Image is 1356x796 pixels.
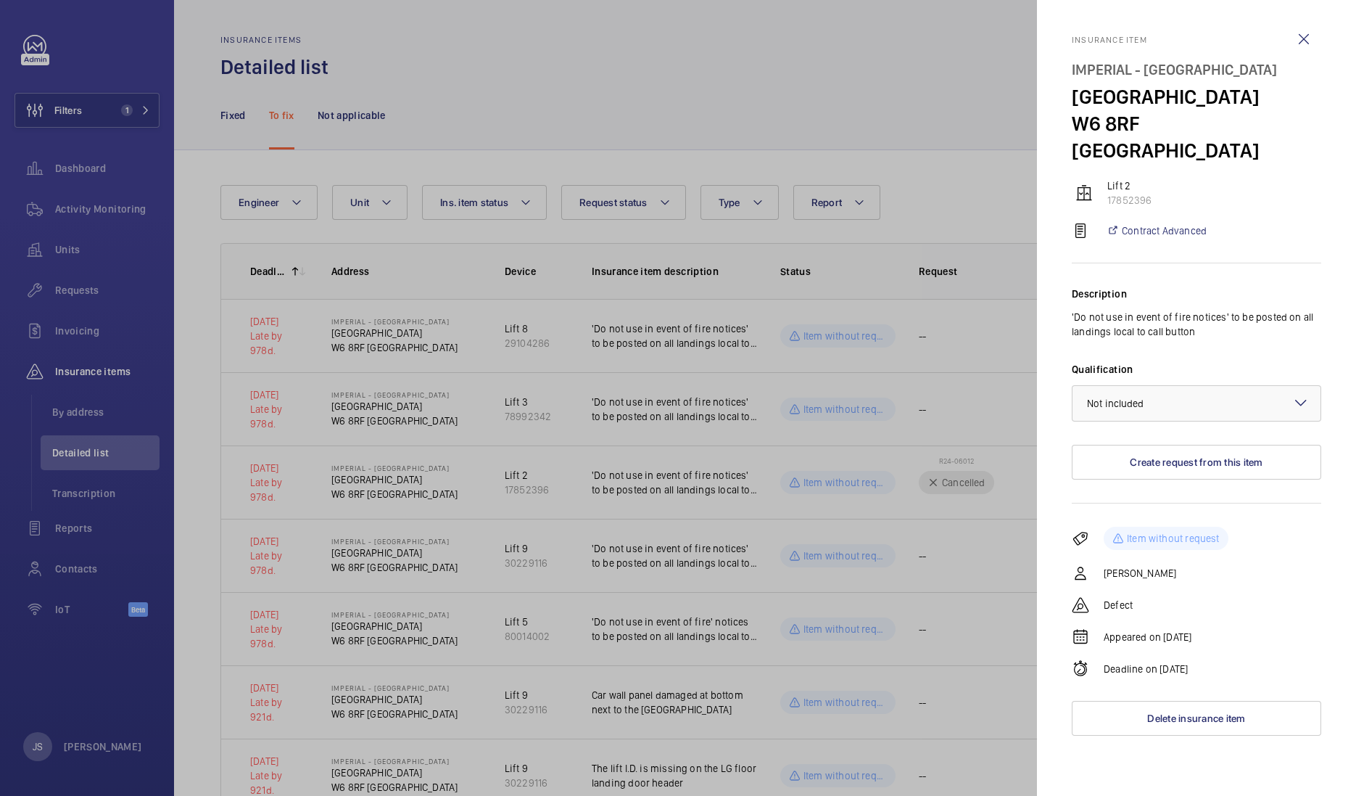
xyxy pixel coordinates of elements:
p: 'Do not use in event of fire notices' to be posted on all landings local to call button [1072,310,1321,339]
p: Defect [1104,598,1133,612]
p: Lift 2 [1107,179,1321,193]
button: Delete insurance item [1072,701,1321,736]
div: Description [1072,287,1321,301]
button: Create request from this item [1072,445,1321,480]
p: Insurance item [1072,35,1321,45]
p: Deadline on [DATE] [1104,662,1188,676]
p: Appeared on [DATE] [1104,630,1191,644]
span: Not included [1087,398,1144,409]
p: Item without request [1127,531,1220,546]
p: 17852396 [1107,193,1321,208]
a: Contract Advanced [1107,223,1207,238]
p: [PERSON_NAME] [1104,566,1176,580]
label: Qualification [1072,362,1321,377]
h4: [GEOGRAPHIC_DATA] W6 8RF [GEOGRAPHIC_DATA] [1072,57,1321,164]
img: elevator.svg [1075,184,1093,202]
div: Imperial - [GEOGRAPHIC_DATA] [1072,57,1321,83]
